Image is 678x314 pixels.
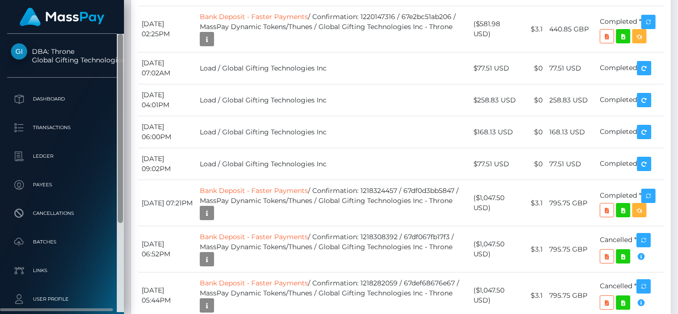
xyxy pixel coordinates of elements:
[522,148,546,180] td: $0
[522,226,546,273] td: $3.1
[11,206,113,221] p: Cancellations
[7,47,117,64] span: DBA: Throne Global Gifting Technologies Inc
[470,84,522,116] td: $258.83 USD
[546,148,596,180] td: 77.51 USD
[596,84,664,116] td: Completed
[546,116,596,148] td: 168.13 USD
[7,144,117,168] a: Ledger
[522,116,546,148] td: $0
[596,226,664,273] td: Cancelled *
[196,148,470,180] td: Load / Global Gifting Technologies Inc
[470,6,522,52] td: ($581.98 USD)
[138,6,196,52] td: [DATE] 02:25PM
[138,52,196,84] td: [DATE] 07:02AM
[196,6,470,52] td: / Confirmation: 1220147316 / 67e2bc51ab206 / MassPay Dynamic Tokens/Thunes / Global Gifting Techn...
[196,84,470,116] td: Load / Global Gifting Technologies Inc
[7,287,117,311] a: User Profile
[546,180,596,226] td: 795.75 GBP
[11,235,113,249] p: Batches
[596,180,664,226] td: Completed *
[200,186,308,195] a: Bank Deposit - Faster Payments
[546,84,596,116] td: 258.83 USD
[11,149,113,163] p: Ledger
[546,6,596,52] td: 440.85 GBP
[138,116,196,148] td: [DATE] 06:00PM
[7,173,117,197] a: Payees
[200,12,308,21] a: Bank Deposit - Faster Payments
[11,121,113,135] p: Transactions
[11,92,113,106] p: Dashboard
[596,52,664,84] td: Completed
[20,8,104,26] img: MassPay Logo
[7,259,117,283] a: Links
[196,116,470,148] td: Load / Global Gifting Technologies Inc
[522,6,546,52] td: $3.1
[596,148,664,180] td: Completed
[200,279,308,287] a: Bank Deposit - Faster Payments
[138,148,196,180] td: [DATE] 09:02PM
[522,84,546,116] td: $0
[470,148,522,180] td: $77.51 USD
[522,180,546,226] td: $3.1
[7,116,117,140] a: Transactions
[470,52,522,84] td: $77.51 USD
[138,84,196,116] td: [DATE] 04:01PM
[196,52,470,84] td: Load / Global Gifting Technologies Inc
[470,226,522,273] td: ($1,047.50 USD)
[470,180,522,226] td: ($1,047.50 USD)
[200,233,308,241] a: Bank Deposit - Faster Payments
[596,6,664,52] td: Completed *
[11,263,113,278] p: Links
[138,226,196,273] td: [DATE] 06:52PM
[138,180,196,226] td: [DATE] 07:21PM
[196,226,470,273] td: / Confirmation: 1218308392 / 67df067fb17f3 / MassPay Dynamic Tokens/Thunes / Global Gifting Techn...
[7,202,117,225] a: Cancellations
[7,87,117,111] a: Dashboard
[196,180,470,226] td: / Confirmation: 1218324457 / 67df0d3bb5847 / MassPay Dynamic Tokens/Thunes / Global Gifting Techn...
[522,52,546,84] td: $0
[7,230,117,254] a: Batches
[546,226,596,273] td: 795.75 GBP
[11,43,27,60] img: Global Gifting Technologies Inc
[470,116,522,148] td: $168.13 USD
[596,116,664,148] td: Completed
[546,52,596,84] td: 77.51 USD
[11,178,113,192] p: Payees
[11,292,113,306] p: User Profile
